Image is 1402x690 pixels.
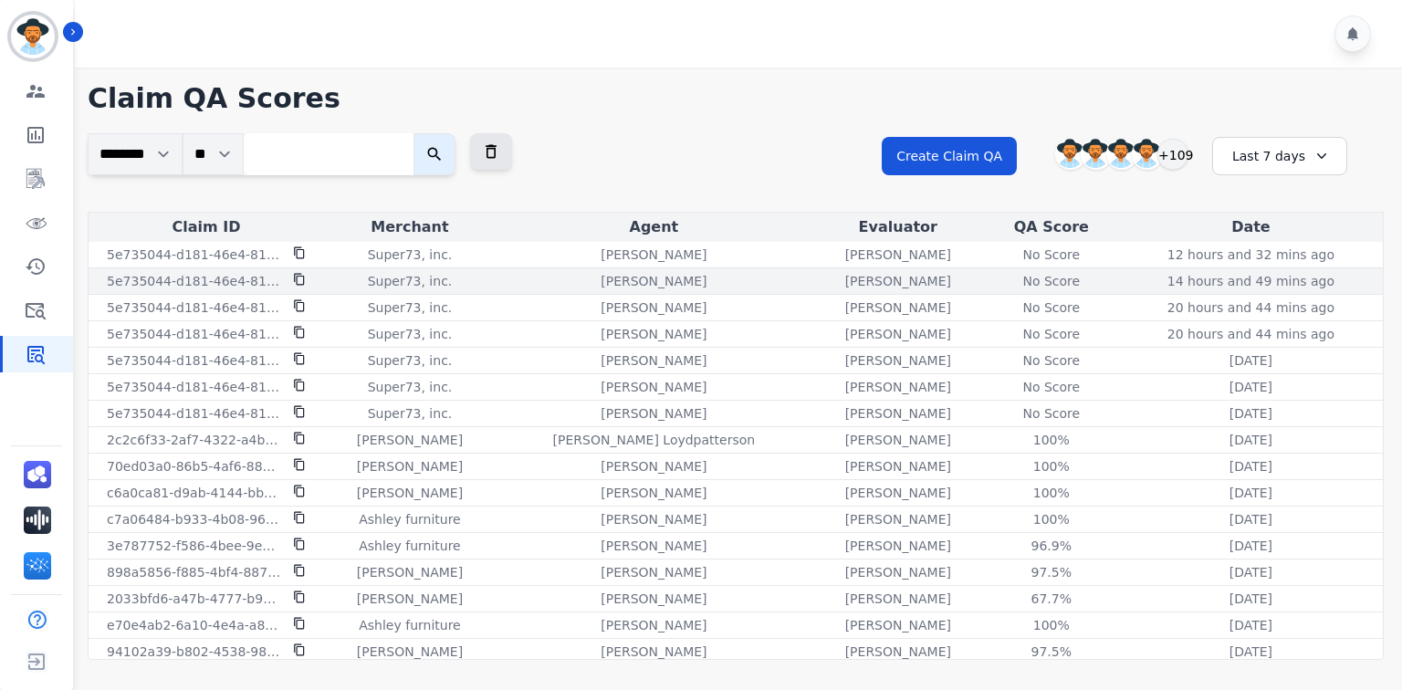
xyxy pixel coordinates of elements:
div: 100 % [1010,510,1093,528]
p: Super73, inc. [368,298,453,317]
p: [PERSON_NAME] [601,272,706,290]
p: Super73, inc. [368,325,453,343]
p: [PERSON_NAME] [357,590,463,608]
p: 5e735044-d181-46e4-8142-318a0c9b6910 [107,272,282,290]
p: [PERSON_NAME] [601,378,706,396]
p: [PERSON_NAME] [357,431,463,449]
p: [PERSON_NAME] [845,563,951,581]
p: [PERSON_NAME] [845,537,951,555]
p: 2c2c6f33-2af7-4322-a4be-d5adeb3ac69e [107,431,282,449]
p: [DATE] [1229,431,1272,449]
div: Merchant [328,216,492,238]
p: [PERSON_NAME] [601,643,706,661]
p: [PERSON_NAME] [601,351,706,370]
p: [PERSON_NAME] [601,484,706,502]
p: Super73, inc. [368,351,453,370]
p: [PERSON_NAME] [845,404,951,423]
p: 5e735044-d181-46e4-8142-318a0c9b6910 [107,325,282,343]
p: [PERSON_NAME] [601,537,706,555]
p: [PERSON_NAME] [845,457,951,476]
p: Super73, inc. [368,272,453,290]
p: 5e735044-d181-46e4-8142-318a0c9b6910 [107,378,282,396]
button: Create Claim QA [882,137,1017,175]
p: [PERSON_NAME] [601,404,706,423]
p: [DATE] [1229,351,1272,370]
p: 20 hours and 44 mins ago [1167,325,1334,343]
p: 2033bfd6-a47b-4777-b9e7-9c1d4996560c [107,590,282,608]
p: Super73, inc. [368,246,453,264]
p: [PERSON_NAME] [357,484,463,502]
div: 97.5 % [1010,563,1093,581]
div: 97.5 % [1010,643,1093,661]
p: [PERSON_NAME] [601,616,706,634]
p: Super73, inc. [368,404,453,423]
p: 898a5856-f885-4bf4-887b-eef0ac1e8a9e [107,563,282,581]
div: No Score [1010,325,1093,343]
p: [DATE] [1229,484,1272,502]
div: Claim ID [92,216,320,238]
div: No Score [1010,272,1093,290]
p: [PERSON_NAME] [357,457,463,476]
p: [DATE] [1229,590,1272,608]
div: No Score [1010,404,1093,423]
p: [PERSON_NAME] [845,298,951,317]
p: 5e735044-d181-46e4-8142-318a0c9b6910 [107,351,282,370]
div: Date [1123,216,1379,238]
p: 5e735044-d181-46e4-8142-318a0c9b6910 [107,246,282,264]
p: 5e735044-d181-46e4-8142-318a0c9b6910 [107,298,282,317]
p: [PERSON_NAME] [845,510,951,528]
p: [PERSON_NAME] [845,431,951,449]
p: [PERSON_NAME] [845,484,951,502]
p: [PERSON_NAME] [601,325,706,343]
p: [PERSON_NAME] [845,590,951,608]
p: [PERSON_NAME] [845,325,951,343]
p: c6a0ca81-d9ab-4144-bb89-b366ea4ba88b [107,484,282,502]
p: Super73, inc. [368,378,453,396]
p: 94102a39-b802-4538-9858-e90217fd9052 [107,643,282,661]
p: [DATE] [1229,457,1272,476]
div: 100 % [1010,431,1093,449]
p: Ashley furniture [359,510,460,528]
div: QA Score [988,216,1115,238]
p: [PERSON_NAME] [845,643,951,661]
p: 20 hours and 44 mins ago [1167,298,1334,317]
p: [PERSON_NAME] [601,298,706,317]
p: 3e787752-f586-4bee-9ece-0cbc561140c0 [107,537,282,555]
div: Evaluator [816,216,980,238]
p: [PERSON_NAME] [845,378,951,396]
p: [PERSON_NAME] Loydpatterson [553,431,756,449]
p: [PERSON_NAME] [601,590,706,608]
p: [PERSON_NAME] [601,510,706,528]
p: c7a06484-b933-4b08-96e0-139341fec2b5 [107,510,282,528]
p: [PERSON_NAME] [845,616,951,634]
p: [PERSON_NAME] [357,643,463,661]
p: [DATE] [1229,510,1272,528]
p: [DATE] [1229,563,1272,581]
p: 70ed03a0-86b5-4af6-88c9-aa6ef3be45be [107,457,282,476]
div: 100 % [1010,457,1093,476]
div: 96.9 % [1010,537,1093,555]
p: Ashley furniture [359,537,460,555]
div: +109 [1157,139,1188,170]
img: Bordered avatar [11,15,55,58]
div: No Score [1010,246,1093,264]
p: [DATE] [1229,616,1272,634]
div: 100 % [1010,616,1093,634]
p: [PERSON_NAME] [845,351,951,370]
div: Last 7 days [1212,137,1347,175]
div: 100 % [1010,484,1093,502]
p: [PERSON_NAME] [845,246,951,264]
p: [DATE] [1229,643,1272,661]
h1: Claim QA Scores [88,82,1384,115]
p: 12 hours and 32 mins ago [1167,246,1334,264]
p: 5e735044-d181-46e4-8142-318a0c9b6910 [107,404,282,423]
p: [DATE] [1229,404,1272,423]
p: [PERSON_NAME] [357,563,463,581]
div: Agent [499,216,809,238]
p: [PERSON_NAME] [845,272,951,290]
p: Ashley furniture [359,616,460,634]
p: [DATE] [1229,537,1272,555]
p: [PERSON_NAME] [601,246,706,264]
p: [PERSON_NAME] [601,563,706,581]
div: No Score [1010,378,1093,396]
